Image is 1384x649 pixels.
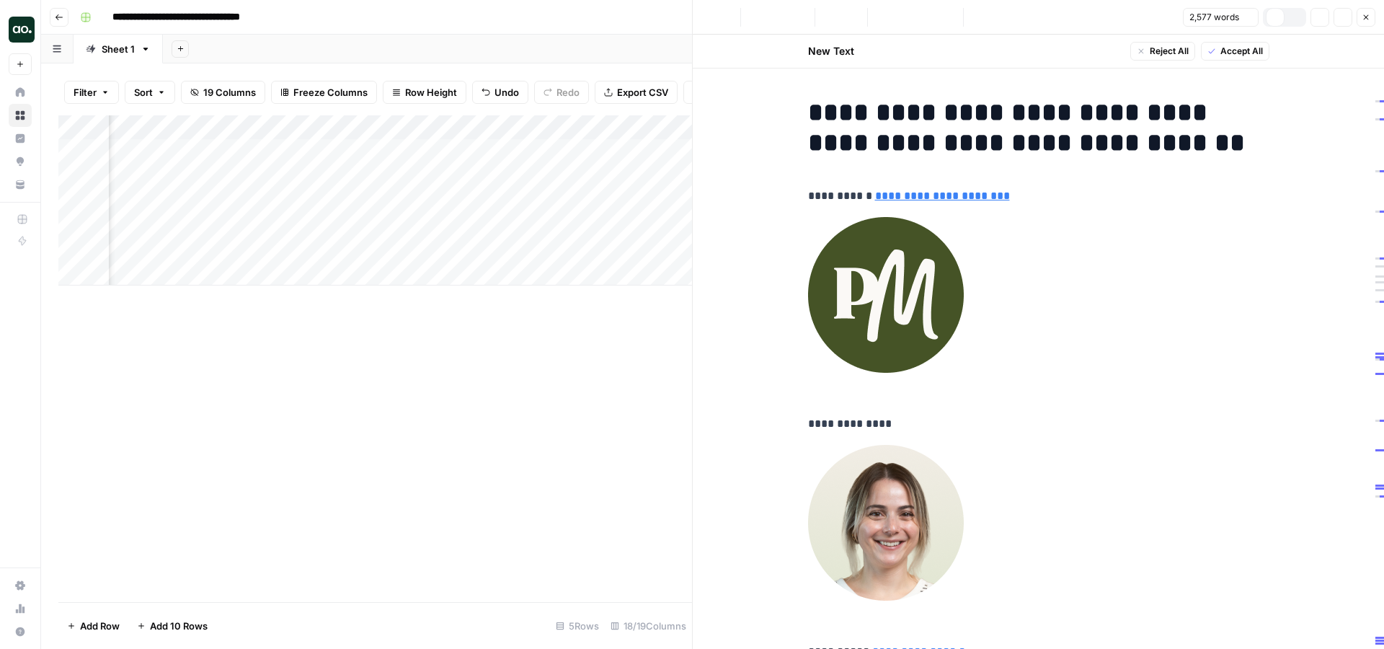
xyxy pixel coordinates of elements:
span: 2,577 words [1189,11,1239,24]
div: 5 Rows [550,614,605,637]
button: Export CSV [595,81,678,104]
a: Your Data [9,173,32,196]
a: Settings [9,574,32,597]
button: Freeze Columns [271,81,377,104]
button: Undo [472,81,528,104]
div: Sheet 1 [102,42,135,56]
button: 19 Columns [181,81,265,104]
span: Row Height [405,85,457,100]
button: Accept All [1201,42,1269,61]
button: 2,577 words [1183,8,1259,27]
span: Reject All [1150,45,1189,58]
span: Sort [134,85,153,100]
span: Undo [494,85,519,100]
a: Insights [9,127,32,150]
span: Freeze Columns [293,85,368,100]
button: Help + Support [9,620,32,643]
span: Export CSV [617,85,668,100]
a: Browse [9,104,32,127]
img: Zoe Jessup Logo [9,17,35,43]
span: Redo [556,85,580,100]
span: Accept All [1220,45,1263,58]
button: Filter [64,81,119,104]
a: Sheet 1 [74,35,163,63]
a: Usage [9,597,32,620]
span: 19 Columns [203,85,256,100]
span: Add 10 Rows [150,619,208,633]
span: Filter [74,85,97,100]
a: Opportunities [9,150,32,173]
button: Row Height [383,81,466,104]
button: Workspace: Zoe Jessup [9,12,32,48]
button: Add 10 Rows [128,614,216,637]
h2: New Text [808,44,854,58]
span: Add Row [80,619,120,633]
a: Home [9,81,32,104]
button: Sort [125,81,175,104]
button: Reject All [1130,42,1195,61]
div: 18/19 Columns [605,614,692,637]
button: Add Row [58,614,128,637]
button: Redo [534,81,589,104]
